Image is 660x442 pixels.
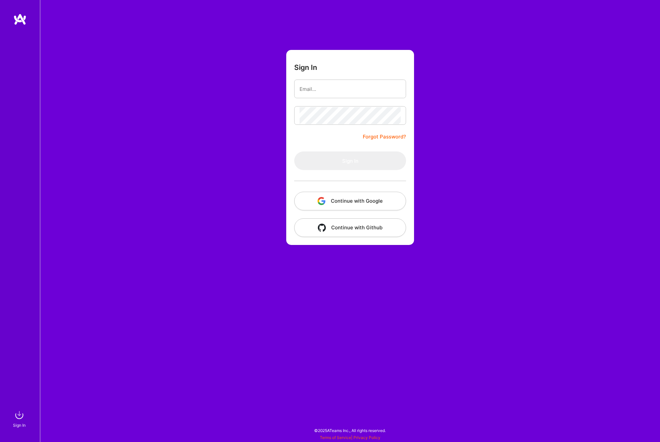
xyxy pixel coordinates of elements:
[294,151,406,170] button: Sign In
[40,422,660,439] div: © 2025 ATeams Inc., All rights reserved.
[13,13,27,25] img: logo
[300,81,401,98] input: Email...
[318,224,326,232] img: icon
[13,408,26,422] img: sign in
[320,435,351,440] a: Terms of Service
[13,422,26,429] div: Sign In
[320,435,380,440] span: |
[363,133,406,141] a: Forgot Password?
[318,197,326,205] img: icon
[294,192,406,210] button: Continue with Google
[294,63,317,72] h3: Sign In
[294,218,406,237] button: Continue with Github
[14,408,26,429] a: sign inSign In
[353,435,380,440] a: Privacy Policy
